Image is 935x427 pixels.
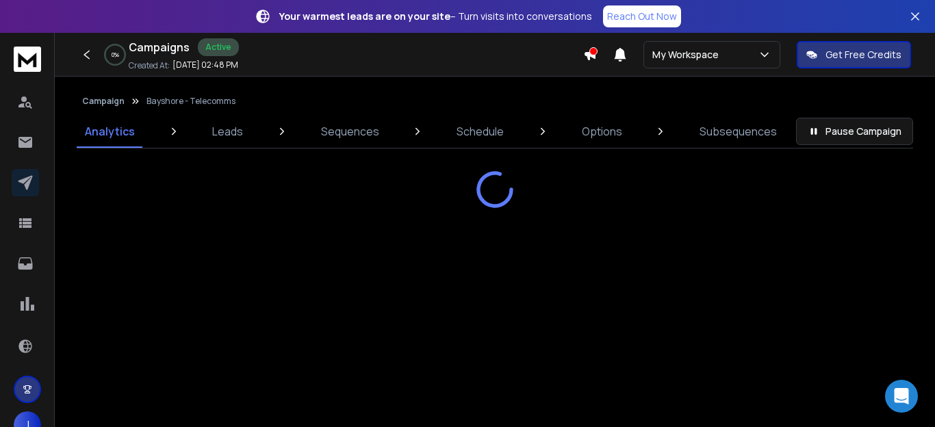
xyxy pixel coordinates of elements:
[77,115,143,148] a: Analytics
[279,10,592,23] p: – Turn visits into conversations
[825,48,901,62] p: Get Free Credits
[574,115,630,148] a: Options
[82,96,125,107] button: Campaign
[204,115,251,148] a: Leads
[652,48,724,62] p: My Workspace
[321,123,379,140] p: Sequences
[279,10,450,23] strong: Your warmest leads are on your site
[146,96,235,107] p: Bayshore - Telecomms
[129,39,190,55] h1: Campaigns
[607,10,677,23] p: Reach Out Now
[797,41,911,68] button: Get Free Credits
[448,115,512,148] a: Schedule
[212,123,243,140] p: Leads
[457,123,504,140] p: Schedule
[198,38,239,56] div: Active
[313,115,387,148] a: Sequences
[796,118,913,145] button: Pause Campaign
[691,115,785,148] a: Subsequences
[172,60,238,70] p: [DATE] 02:48 PM
[603,5,681,27] a: Reach Out Now
[582,123,622,140] p: Options
[700,123,777,140] p: Subsequences
[885,380,918,413] div: Open Intercom Messenger
[14,47,41,72] img: logo
[85,123,135,140] p: Analytics
[129,60,170,71] p: Created At:
[112,51,119,59] p: 0 %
